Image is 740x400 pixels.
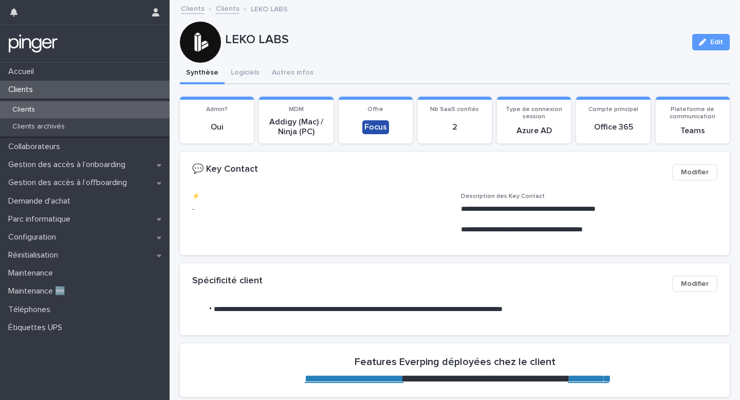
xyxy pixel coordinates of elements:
[192,193,200,199] span: ⚡️
[681,279,709,289] span: Modifier
[692,34,730,50] button: Edit
[503,126,565,136] p: Azure AD
[367,106,383,113] span: Offre
[588,106,638,113] span: Compte principal
[225,63,266,84] button: Logiciels
[362,120,389,134] div: Focus
[216,2,239,14] a: Clients
[662,126,724,136] p: Teams
[4,323,70,333] p: Étiquettes UPS
[4,268,61,278] p: Maintenance
[206,106,228,113] span: Admin?
[4,286,73,296] p: Maintenance 🆕
[430,106,479,113] span: Nb SaaS confiés
[192,164,258,175] h2: 💬 Key Contact
[681,167,709,177] span: Modifier
[4,85,41,95] p: Clients
[225,32,684,47] p: LEKO LABS
[4,122,73,131] p: Clients archivés
[4,232,64,242] p: Configuration
[8,33,58,54] img: mTgBEunGTSyRkCgitkcU
[4,67,42,77] p: Accueil
[181,2,205,14] a: Clients
[4,214,79,224] p: Parc informatique
[265,117,327,137] p: Addigy (Mac) / Ninja (PC)
[672,164,717,180] button: Modifier
[461,193,545,199] span: Description des Key Contact
[4,250,66,260] p: Réinitialisation
[4,305,59,315] p: Téléphones
[670,106,715,120] span: Plateforme de communication
[506,106,562,120] span: Type de connexion session
[672,276,717,292] button: Modifier
[4,178,135,188] p: Gestion des accès à l’offboarding
[710,39,723,46] span: Edit
[266,63,320,84] button: Autres infos
[4,142,68,152] p: Collaborateurs
[192,204,449,215] p: -
[192,276,263,287] h2: Spécificité client
[424,122,486,132] p: 2
[582,122,644,132] p: Office 365
[289,106,304,113] span: MDM
[4,160,134,170] p: Gestion des accès à l’onboarding
[355,356,556,368] h2: Features Everping déployées chez le client
[251,3,288,14] p: LEKO LABS
[186,122,248,132] p: Oui
[4,105,43,114] p: Clients
[4,196,79,206] p: Demande d'achat
[180,63,225,84] button: Synthèse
